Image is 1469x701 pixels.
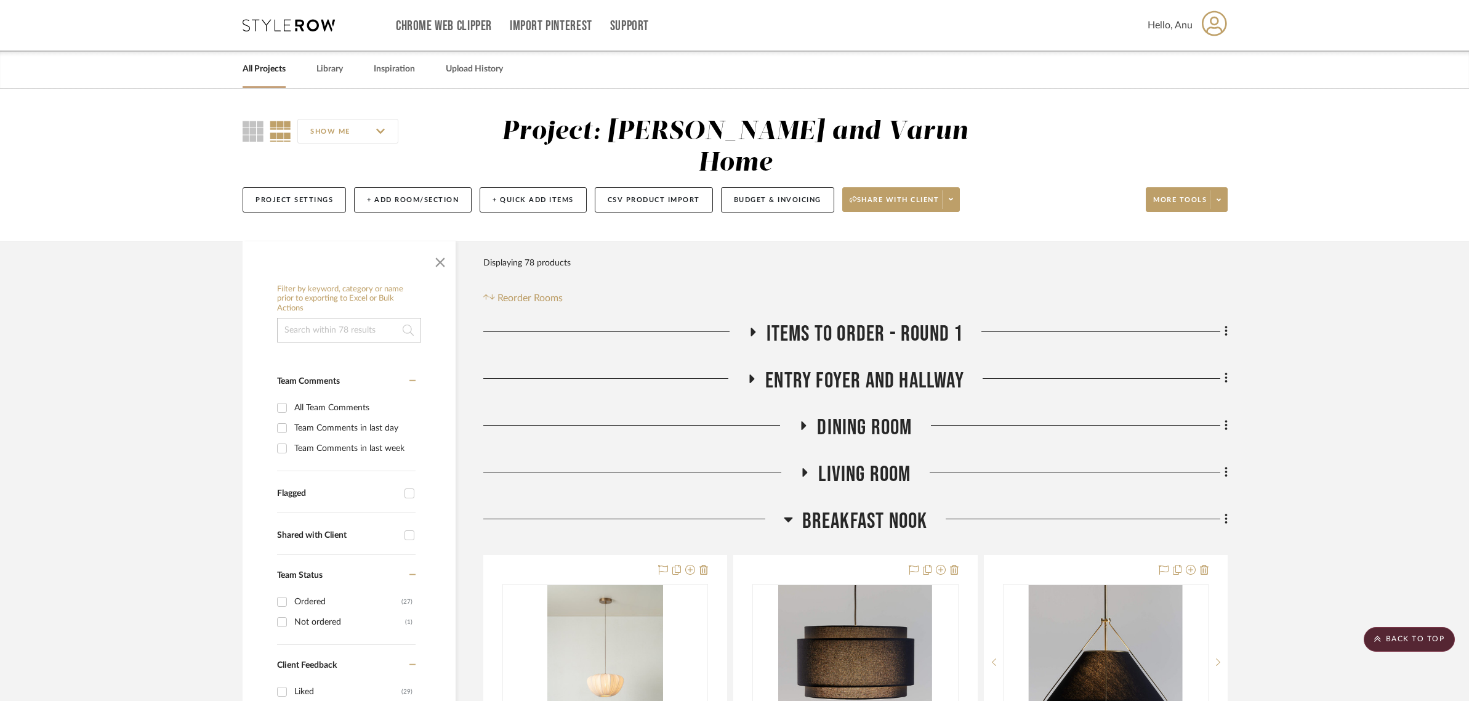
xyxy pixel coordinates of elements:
button: + Quick Add Items [480,187,587,213]
div: (1) [405,612,413,632]
button: More tools [1146,187,1228,212]
div: Displaying 78 products [483,251,571,275]
a: Upload History [446,61,503,78]
a: Import Pinterest [510,21,592,31]
span: Share with client [850,195,940,214]
button: Budget & Invoicing [721,187,834,213]
button: Reorder Rooms [483,291,563,306]
span: Hello, Anu [1148,18,1193,33]
span: Living Room [818,461,911,488]
a: Support [610,21,649,31]
a: All Projects [243,61,286,78]
input: Search within 78 results [277,318,421,342]
span: Team Comments [277,377,340,386]
div: (27) [401,592,413,612]
span: Reorder Rooms [497,291,563,306]
button: Close [428,248,453,272]
span: Dining Room [817,415,912,441]
span: Items to order - Round 1 [767,321,964,347]
button: + Add Room/Section [354,187,472,213]
scroll-to-top-button: BACK TO TOP [1364,627,1455,652]
span: Client Feedback [277,661,337,670]
div: Not ordered [294,612,405,632]
div: Team Comments in last week [294,439,413,458]
button: Project Settings [243,187,346,213]
div: Team Comments in last day [294,418,413,438]
div: Project: [PERSON_NAME] and Varun Home [502,119,968,176]
div: All Team Comments [294,398,413,418]
a: Chrome Web Clipper [396,21,492,31]
button: CSV Product Import [595,187,713,213]
div: Shared with Client [277,530,398,541]
a: Library [316,61,343,78]
span: Team Status [277,571,323,580]
button: Share with client [842,187,960,212]
a: Inspiration [374,61,415,78]
span: Breakfast Nook [802,508,928,535]
span: Entry Foyer and Hallway [765,368,964,394]
div: Ordered [294,592,401,612]
span: More tools [1153,195,1207,214]
div: Flagged [277,488,398,499]
h6: Filter by keyword, category or name prior to exporting to Excel or Bulk Actions [277,285,421,314]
